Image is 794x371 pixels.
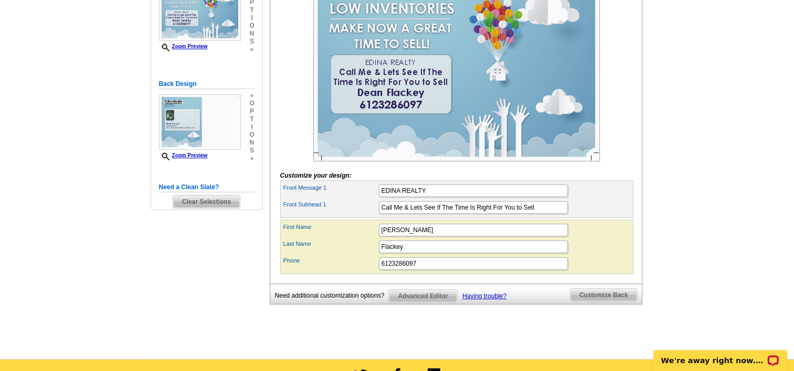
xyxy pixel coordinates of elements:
[283,239,378,248] label: Last Name
[388,289,457,303] a: Advanced Editor
[283,200,378,209] label: Front Subhead 1
[389,290,457,302] span: Advanced Editor
[159,182,255,192] h5: Need a Clean Slate?
[283,183,378,192] label: Front Message 1
[249,107,254,115] span: p
[249,131,254,139] span: o
[159,94,241,150] img: Z18892920_00001_2.jpg
[159,79,255,89] h5: Back Design
[249,123,254,131] span: i
[249,155,254,162] span: »
[173,195,240,208] span: Clear Selections
[249,6,254,14] span: t
[275,289,389,302] div: Need additional customization options?
[249,115,254,123] span: t
[280,172,352,179] i: Customize your design:
[462,292,506,300] a: Having trouble?
[249,22,254,30] span: o
[249,92,254,100] span: »
[249,147,254,155] span: s
[249,139,254,147] span: n
[283,223,378,232] label: First Name
[647,338,794,371] iframe: LiveChat chat widget
[159,152,208,158] a: Zoom Preview
[249,14,254,22] span: i
[249,38,254,46] span: s
[249,30,254,38] span: n
[249,46,254,53] span: »
[570,289,637,301] span: Customize Back
[249,100,254,107] span: o
[159,43,208,49] a: Zoom Preview
[283,256,378,265] label: Phone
